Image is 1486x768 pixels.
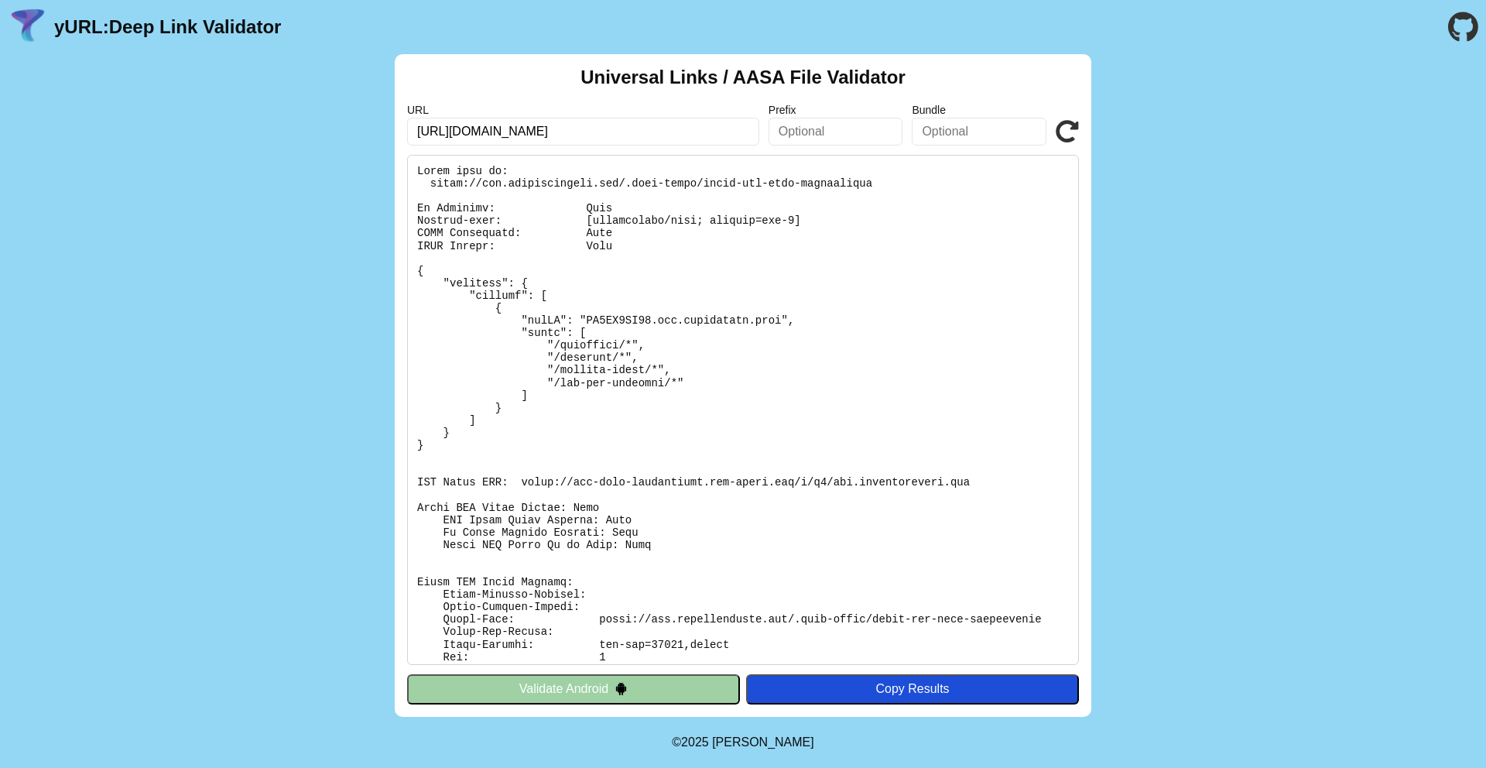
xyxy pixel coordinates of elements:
[54,16,281,38] a: yURL:Deep Link Validator
[407,104,759,116] label: URL
[912,118,1046,146] input: Optional
[681,735,709,749] span: 2025
[672,717,813,768] footer: ©
[712,735,814,749] a: Michael Ibragimchayev's Personal Site
[8,7,48,47] img: yURL Logo
[407,118,759,146] input: Required
[746,674,1079,704] button: Copy Results
[407,674,740,704] button: Validate Android
[615,682,628,695] img: droidIcon.svg
[912,104,1046,116] label: Bundle
[580,67,906,88] h2: Universal Links / AASA File Validator
[769,118,903,146] input: Optional
[407,155,1079,665] pre: Lorem ipsu do: sitam://con.adipiscingeli.sed/.doei-tempo/incid-utl-etdo-magnaaliqua En Adminimv: ...
[769,104,903,116] label: Prefix
[754,682,1071,696] div: Copy Results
